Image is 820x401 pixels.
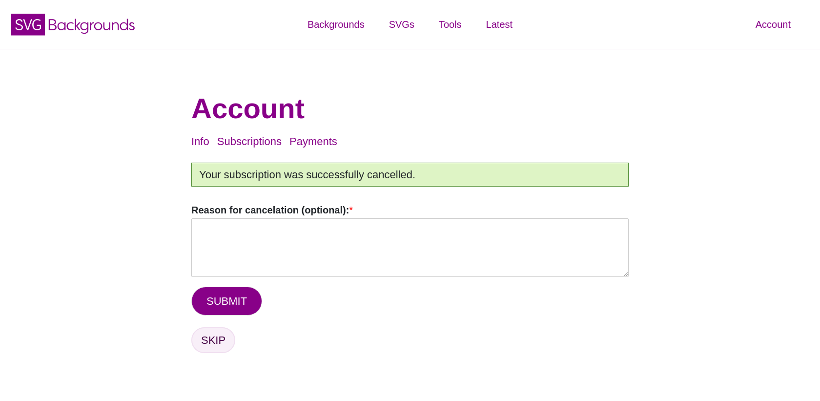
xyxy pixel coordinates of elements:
a: SVGs [377,10,427,39]
a: Info [191,135,209,148]
a: Tools [427,10,474,39]
a: Account [743,10,803,39]
a: SKIP [191,327,235,353]
h1: Account [191,91,629,126]
div: Your subscription was successfully cancelled. [191,163,629,187]
a: Payments [289,135,337,148]
a: Subscriptions [217,135,282,148]
a: Latest [474,10,525,39]
button: SUBMIT [191,287,262,316]
label: Reason for cancelation (optional): [191,204,629,216]
a: Backgrounds [295,10,377,39]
